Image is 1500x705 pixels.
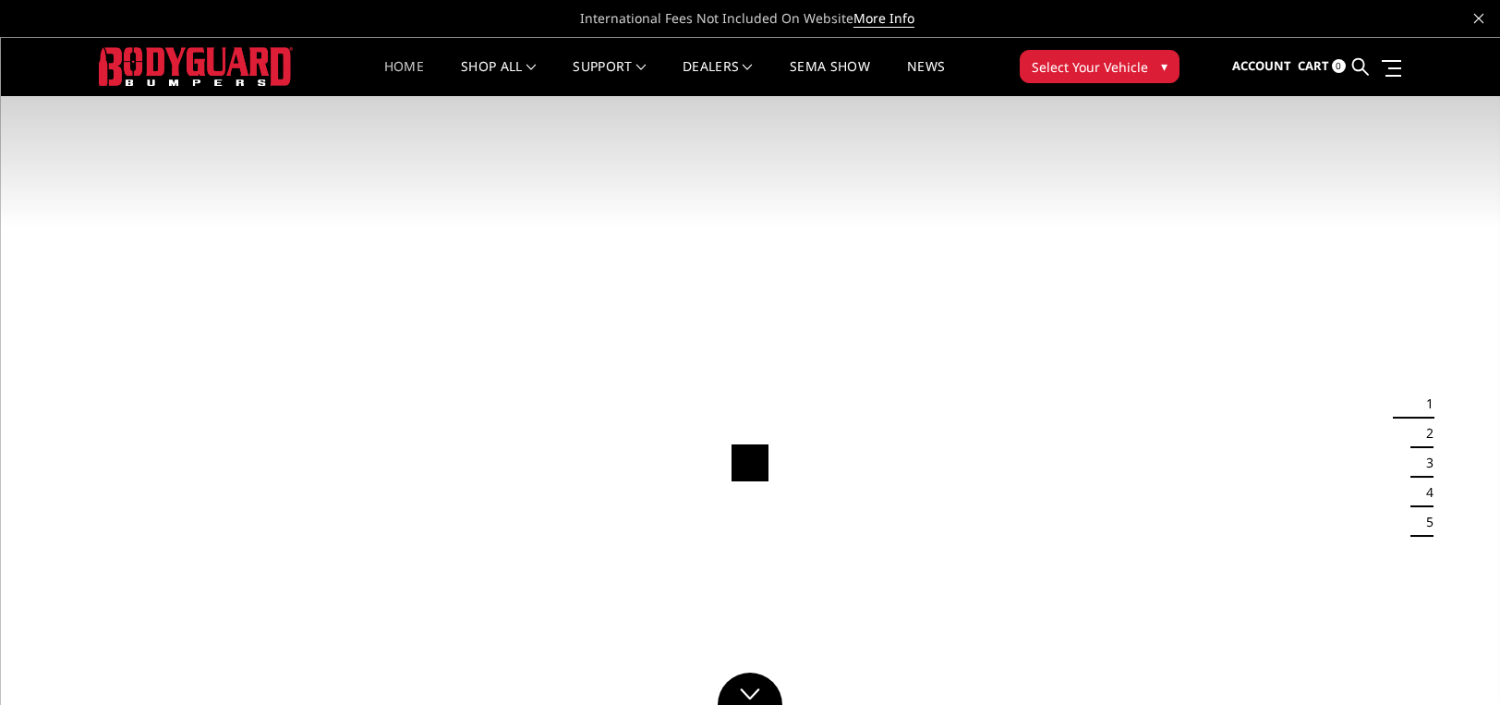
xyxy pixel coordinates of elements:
[99,47,293,85] img: BODYGUARD BUMPERS
[1232,57,1291,74] span: Account
[1415,478,1433,507] button: 4 of 5
[718,673,782,705] a: Click to Down
[1020,50,1179,83] button: Select Your Vehicle
[853,9,914,28] a: More Info
[461,60,536,96] a: shop all
[1161,56,1167,76] span: ▾
[907,60,945,96] a: News
[1415,507,1433,537] button: 5 of 5
[1232,42,1291,91] a: Account
[573,60,646,96] a: Support
[790,60,870,96] a: SEMA Show
[1032,57,1148,77] span: Select Your Vehicle
[1298,57,1329,74] span: Cart
[1298,42,1346,91] a: Cart 0
[1415,419,1433,448] button: 2 of 5
[1415,389,1433,419] button: 1 of 5
[1415,448,1433,478] button: 3 of 5
[683,60,753,96] a: Dealers
[384,60,424,96] a: Home
[1332,59,1346,73] span: 0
